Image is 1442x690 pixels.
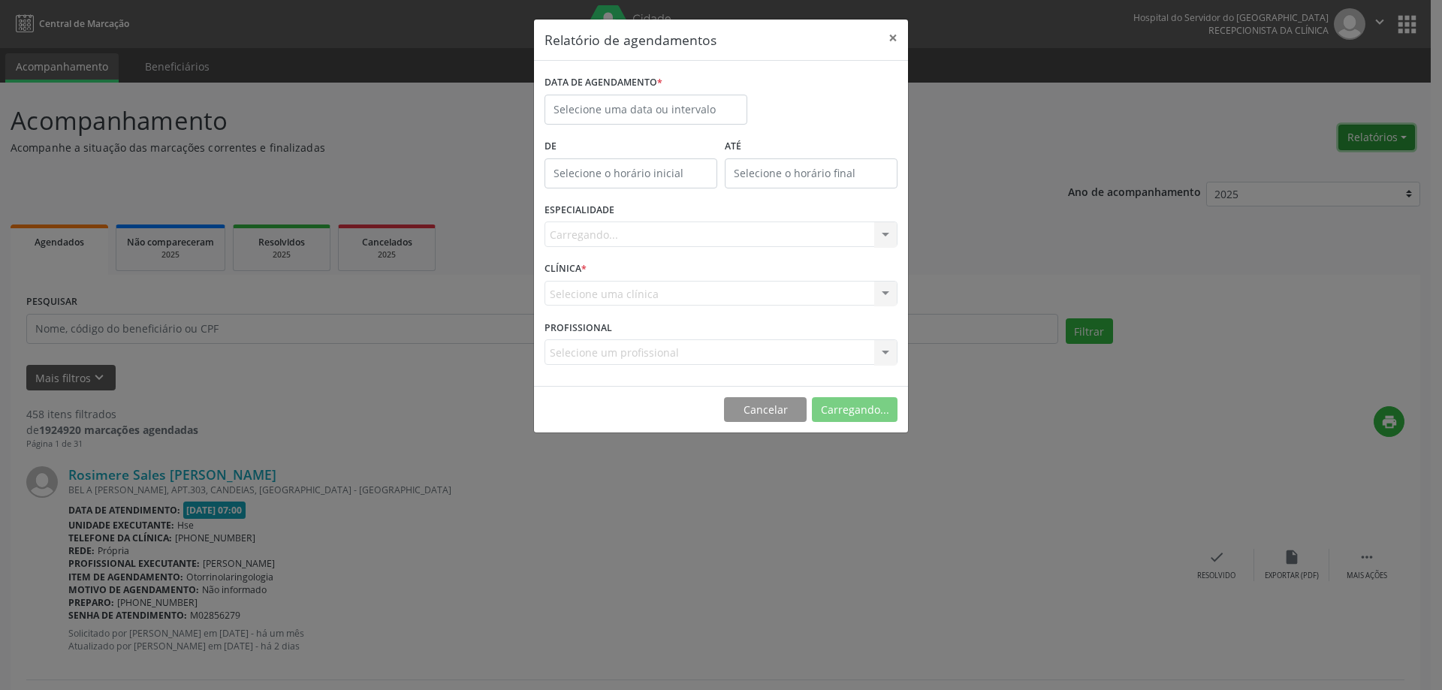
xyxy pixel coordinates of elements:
[545,199,614,222] label: ESPECIALIDADE
[545,316,612,339] label: PROFISSIONAL
[545,95,747,125] input: Selecione uma data ou intervalo
[545,71,662,95] label: DATA DE AGENDAMENTO
[812,397,897,423] button: Carregando...
[545,258,587,281] label: CLÍNICA
[724,397,807,423] button: Cancelar
[725,135,897,158] label: ATÉ
[545,135,717,158] label: De
[545,158,717,188] input: Selecione o horário inicial
[878,20,908,56] button: Close
[545,30,716,50] h5: Relatório de agendamentos
[725,158,897,188] input: Selecione o horário final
